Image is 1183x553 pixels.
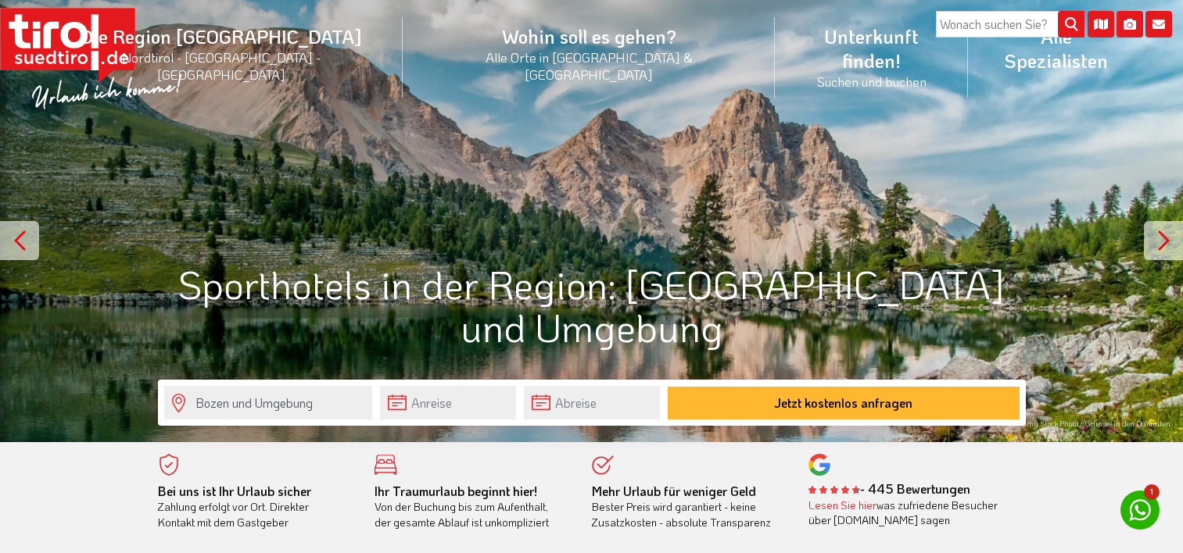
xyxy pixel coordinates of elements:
input: Wonach suchen Sie? [936,11,1084,37]
input: Abreise [524,386,660,419]
h1: Sporthotels in der Region: [GEOGRAPHIC_DATA] und Umgebung [158,262,1026,348]
i: Karte öffnen [1088,11,1114,37]
span: 1 [1144,484,1160,500]
input: Wo soll's hingehen? [164,386,372,419]
div: was zufriedene Besucher über [DOMAIN_NAME] sagen [808,498,1002,528]
a: Die Region [GEOGRAPHIC_DATA]Nordtirol - [GEOGRAPHIC_DATA] - [GEOGRAPHIC_DATA] [39,7,403,100]
input: Anreise [380,386,516,419]
a: Unterkunft finden!Suchen und buchen [775,7,968,107]
button: Jetzt kostenlos anfragen [668,387,1020,419]
div: Von der Buchung bis zum Aufenthalt, der gesamte Ablauf ist unkompliziert [375,483,568,530]
b: Mehr Urlaub für weniger Geld [592,483,756,499]
a: Wohin soll es gehen?Alle Orte in [GEOGRAPHIC_DATA] & [GEOGRAPHIC_DATA] [403,7,775,100]
div: Zahlung erfolgt vor Ort. Direkter Kontakt mit dem Gastgeber [158,483,352,530]
b: Ihr Traumurlaub beginnt hier! [375,483,537,499]
a: Alle Spezialisten [968,7,1144,90]
small: Suchen und buchen [794,73,949,90]
i: Kontakt [1145,11,1172,37]
small: Alle Orte in [GEOGRAPHIC_DATA] & [GEOGRAPHIC_DATA] [421,48,756,83]
a: Lesen Sie hier [808,498,876,512]
b: Bei uns ist Ihr Urlaub sicher [158,483,311,499]
i: Fotogalerie [1117,11,1143,37]
small: Nordtirol - [GEOGRAPHIC_DATA] - [GEOGRAPHIC_DATA] [58,48,384,83]
div: Bester Preis wird garantiert - keine Zusatzkosten - absolute Transparenz [592,483,786,530]
a: 1 [1120,491,1160,530]
b: - 445 Bewertungen [808,480,970,497]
